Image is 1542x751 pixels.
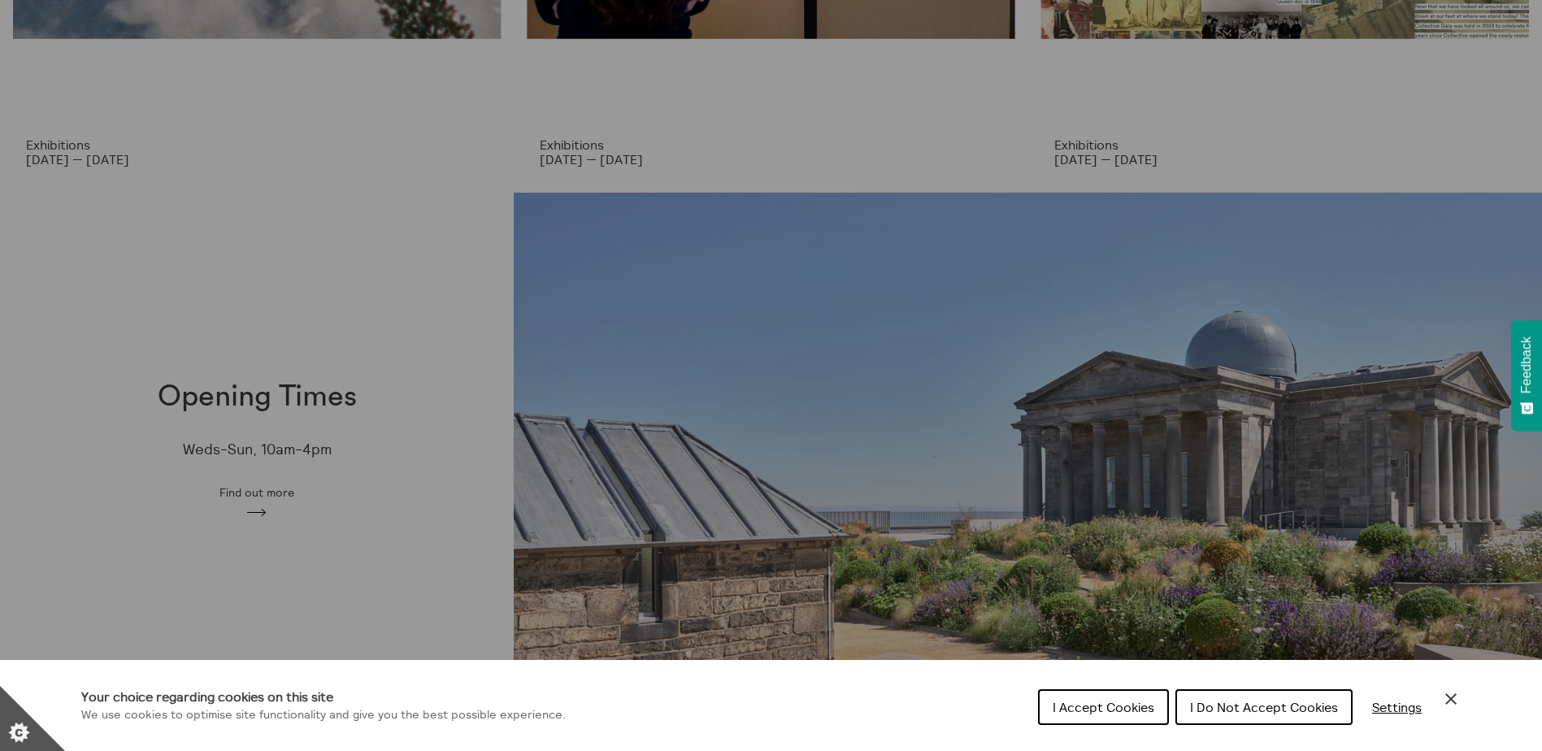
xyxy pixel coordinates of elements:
h1: Your choice regarding cookies on this site [81,687,566,706]
button: Feedback - Show survey [1511,320,1542,431]
button: I Accept Cookies [1038,689,1169,725]
span: Settings [1372,699,1422,715]
p: We use cookies to optimise site functionality and give you the best possible experience. [81,706,566,724]
button: Settings [1359,691,1435,723]
button: Close Cookie Control [1441,689,1461,709]
span: I Accept Cookies [1053,699,1154,715]
span: I Do Not Accept Cookies [1190,699,1338,715]
span: Feedback [1519,336,1534,393]
button: I Do Not Accept Cookies [1175,689,1353,725]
